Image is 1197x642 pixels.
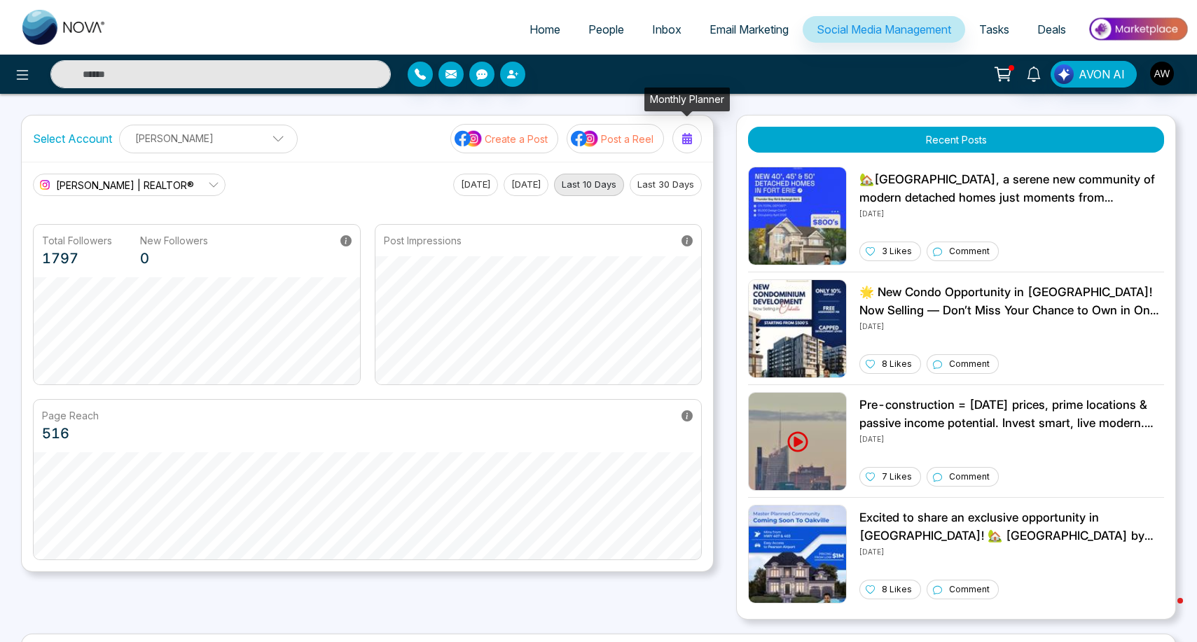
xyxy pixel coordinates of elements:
[859,509,1164,545] p: Excited to share an exclusive opportunity in [GEOGRAPHIC_DATA]! 🏡 [GEOGRAPHIC_DATA] by Coscorp In...
[644,88,730,111] div: Monthly Planner
[33,130,112,147] label: Select Account
[516,16,574,43] a: Home
[748,167,847,265] img: Unable to load img.
[485,132,548,146] p: Create a Post
[42,233,112,248] p: Total Followers
[22,10,106,45] img: Nova CRM Logo
[859,545,1164,557] p: [DATE]
[882,470,912,483] p: 7 Likes
[748,392,847,491] img: Unable to load img.
[949,245,990,258] p: Comment
[882,358,912,370] p: 8 Likes
[1087,13,1189,45] img: Market-place.gif
[748,127,1164,153] button: Recent Posts
[384,233,462,248] p: Post Impressions
[453,174,498,196] button: [DATE]
[56,178,194,193] span: [PERSON_NAME] | REALTOR®
[817,22,951,36] span: Social Media Management
[1150,62,1174,85] img: User Avatar
[530,22,560,36] span: Home
[859,171,1164,207] p: 🏡[GEOGRAPHIC_DATA], a serene new community of modern detached homes just moments from [GEOGRAPHIC...
[638,16,696,43] a: Inbox
[504,174,548,196] button: [DATE]
[1054,64,1074,84] img: Lead Flow
[882,583,912,596] p: 8 Likes
[42,248,112,269] p: 1797
[630,174,702,196] button: Last 30 Days
[140,233,208,248] p: New Followers
[574,16,638,43] a: People
[140,248,208,269] p: 0
[1051,61,1137,88] button: AVON AI
[696,16,803,43] a: Email Marketing
[1149,594,1183,628] iframe: Intercom live chat
[1079,66,1125,83] span: AVON AI
[965,16,1023,43] a: Tasks
[38,178,52,192] img: instagram
[748,279,847,378] img: Unable to load img.
[601,132,653,146] p: Post a Reel
[42,423,99,444] p: 516
[571,130,599,148] img: social-media-icon
[748,505,847,603] img: Unable to load img.
[979,22,1009,36] span: Tasks
[859,432,1164,445] p: [DATE]
[128,127,289,150] p: [PERSON_NAME]
[710,22,789,36] span: Email Marketing
[450,124,558,153] button: social-media-iconCreate a Post
[949,470,990,483] p: Comment
[859,319,1164,332] p: [DATE]
[803,16,965,43] a: Social Media Management
[949,358,990,370] p: Comment
[1023,16,1080,43] a: Deals
[859,396,1164,432] p: Pre-construction = [DATE] prices, prime locations & passive income potential. Invest smart, live ...
[588,22,624,36] span: People
[949,583,990,596] p: Comment
[859,207,1164,219] p: [DATE]
[882,245,912,258] p: 3 Likes
[1037,22,1066,36] span: Deals
[567,124,664,153] button: social-media-iconPost a Reel
[455,130,483,148] img: social-media-icon
[42,408,99,423] p: Page Reach
[859,284,1164,319] p: 🌟 New Condo Opportunity in [GEOGRAPHIC_DATA]! Now Selling — Don’t Miss Your Chance to Own in One ...
[652,22,681,36] span: Inbox
[554,174,624,196] button: Last 10 Days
